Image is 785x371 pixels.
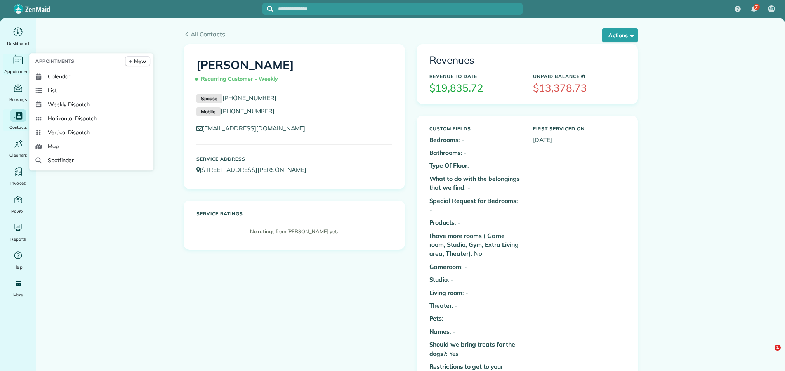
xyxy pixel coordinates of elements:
a: Payroll [3,193,33,215]
h5: Custom Fields [429,126,521,131]
a: Help [3,249,33,271]
span: Payroll [11,207,25,215]
h3: Revenues [429,55,625,66]
span: All Contacts [191,29,638,39]
a: All Contacts [184,29,638,39]
a: Dashboard [3,26,33,47]
p: : - [429,148,521,157]
a: Spotfinder [32,153,150,167]
span: List [48,87,57,94]
span: 7 [755,4,758,10]
small: Mobile [196,107,221,116]
p: : - [429,262,521,271]
b: Products [429,218,455,226]
p: : - [429,288,521,297]
a: Reports [3,221,33,243]
b: Theater [429,302,452,309]
a: Bookings [3,81,33,103]
b: Bathrooms [429,149,461,156]
span: New [134,57,146,65]
p: : Yes [429,340,521,358]
b: Pets [429,314,442,322]
p: : - [429,161,521,170]
a: Calendar [32,69,150,83]
p: : - [429,218,521,227]
a: New [125,56,150,66]
button: Actions [602,28,638,42]
b: What to do with the belongings that we find [429,175,520,191]
h5: Service Address [196,156,392,161]
p: [DATE] [533,135,625,144]
b: Type Of Floor [429,161,468,169]
h1: [PERSON_NAME] [196,59,392,86]
span: 1 [775,345,781,351]
span: Bookings [9,95,27,103]
a: Spouse[PHONE_NUMBER] [196,94,277,102]
p: : - [429,314,521,323]
span: Cleaners [9,151,27,159]
h5: Revenue to Date [429,74,521,79]
p: : - [429,327,521,336]
a: Invoices [3,165,33,187]
p: : - [429,174,521,192]
span: Contacts [9,123,27,131]
a: Horizontal Dispatch [32,111,150,125]
a: [EMAIL_ADDRESS][DOMAIN_NAME] [196,124,313,132]
a: [STREET_ADDRESS][PERSON_NAME] [196,166,314,173]
p: : - [429,135,521,144]
b: Should we bring treats for the dogs? [429,340,516,357]
a: Weekly Dispatch [32,97,150,111]
svg: Focus search [267,6,273,12]
b: Living room [429,289,463,296]
b: Studio [429,276,448,283]
span: Invoices [10,179,26,187]
b: Bedrooms [429,136,459,144]
span: Reports [10,235,26,243]
span: NR [769,6,775,12]
p: No ratings from [PERSON_NAME] yet. [200,228,388,236]
button: Focus search [262,6,273,12]
a: Vertical Dispatch [32,125,150,139]
span: Vertical Dispatch [48,128,89,136]
span: More [13,291,23,299]
span: Appointments [35,57,74,65]
div: 7 unread notifications [746,1,762,18]
a: Cleaners [3,137,33,159]
p: : No [429,231,521,258]
span: Weekly Dispatch [48,101,89,108]
a: Appointments [3,54,33,75]
a: Mobile[PHONE_NUMBER] [196,107,275,115]
b: Gameroom [429,263,462,270]
span: Map [48,142,59,150]
h5: Service ratings [196,211,392,216]
p: : - [429,196,521,215]
span: Spotfinder [48,156,74,164]
b: Special Request for Bedrooms [429,197,517,205]
iframe: Intercom live chat [759,345,777,363]
a: Contacts [3,109,33,131]
span: Appointments [4,68,32,75]
h3: $13,378.73 [533,83,625,94]
a: List [32,83,150,97]
b: I have more rooms ( Game room, Studio, Gym, Extra Living area, Theater) [429,232,519,258]
p: : - [429,301,521,310]
span: Dashboard [7,40,29,47]
span: Recurring Customer - Weekly [196,72,281,86]
h5: Unpaid Balance [533,74,625,79]
span: Help [14,263,23,271]
b: Names [429,328,450,335]
span: Horizontal Dispatch [48,114,96,122]
small: Spouse [196,94,222,103]
h5: First Serviced On [533,126,625,131]
h3: $19,835.72 [429,83,521,94]
a: Map [32,139,150,153]
p: : - [429,275,521,284]
span: Calendar [48,73,70,80]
